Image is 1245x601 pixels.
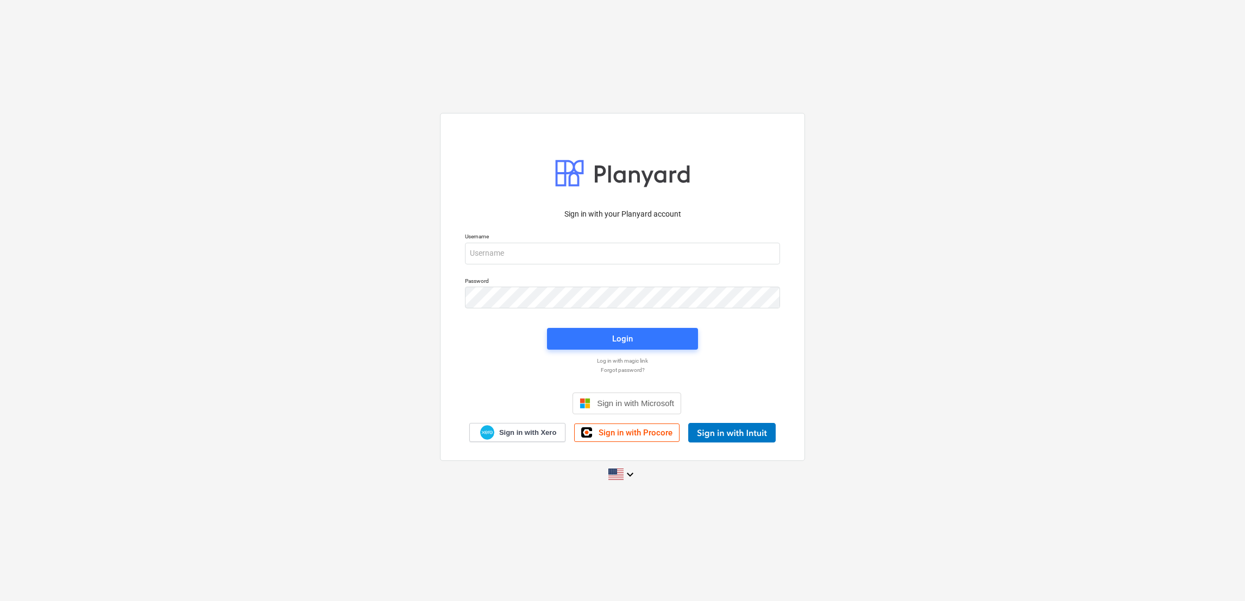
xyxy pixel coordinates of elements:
span: Sign in with Procore [599,428,672,438]
a: Forgot password? [460,366,785,374]
p: Sign in with your Planyard account [465,208,780,220]
button: Login [547,328,698,350]
div: Login [612,332,633,346]
a: Sign in with Procore [574,423,680,442]
a: Sign in with Xero [469,423,566,442]
p: Password [465,277,780,287]
i: keyboard_arrow_down [624,468,637,481]
span: Sign in with Microsoft [597,398,674,408]
p: Username [465,233,780,242]
img: Microsoft logo [580,398,590,409]
a: Log in with magic link [460,357,785,364]
input: Username [465,243,780,264]
span: Sign in with Xero [499,428,556,438]
img: Xero logo [480,425,494,440]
